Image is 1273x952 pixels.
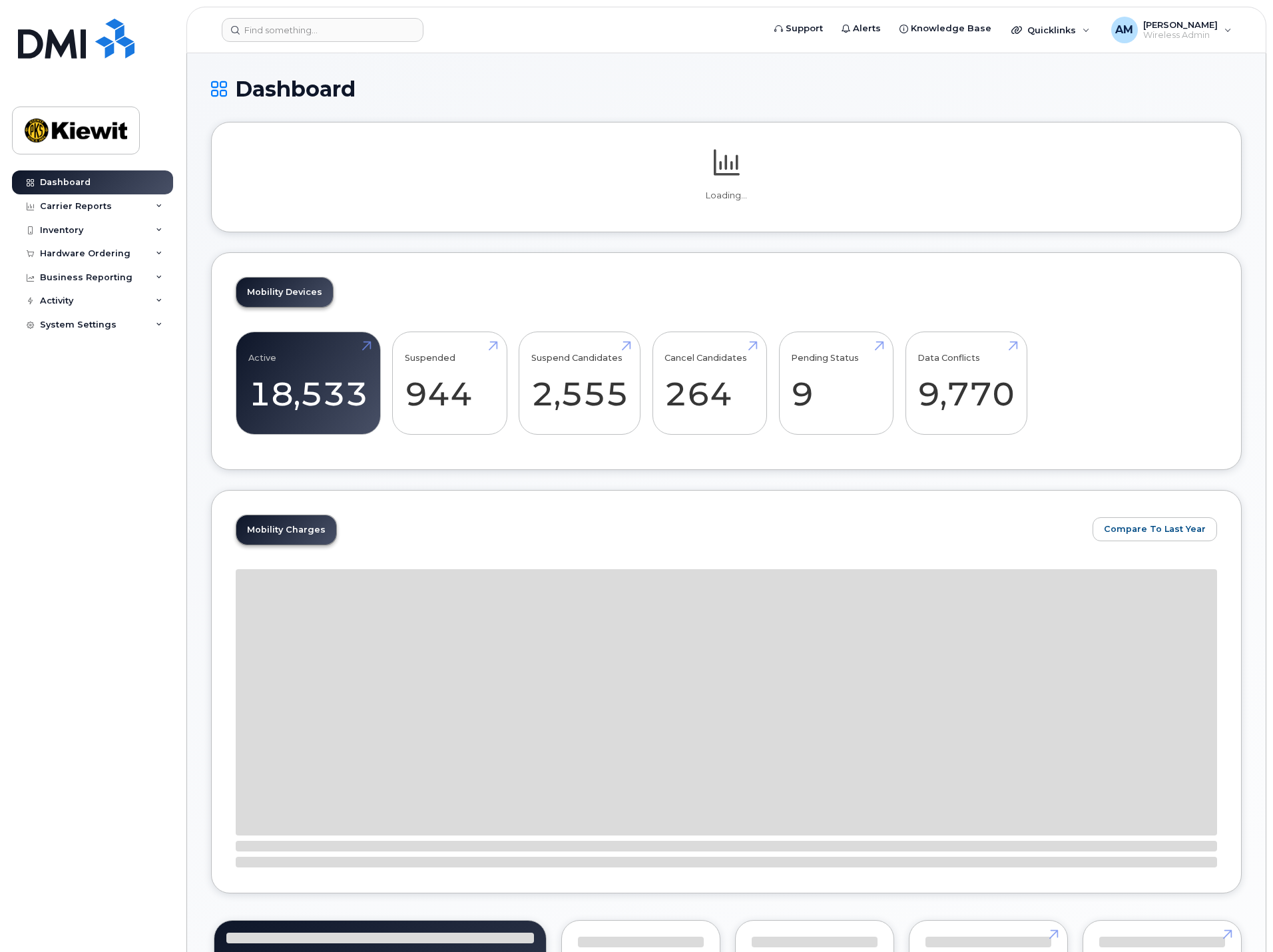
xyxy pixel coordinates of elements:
[531,340,629,427] a: Suspend Candidates 2,555
[211,77,1242,101] h1: Dashboard
[236,515,336,545] a: Mobility Charges
[236,278,333,307] a: Mobility Devices
[664,340,754,427] a: Cancel Candidates 264
[791,340,881,427] a: Pending Status 9
[917,340,1015,427] a: Data Conflicts 9,770
[236,190,1217,202] p: Loading...
[1104,523,1206,535] span: Compare To Last Year
[405,340,495,427] a: Suspended 944
[1093,517,1217,541] button: Compare To Last Year
[248,340,368,427] a: Active 18,533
